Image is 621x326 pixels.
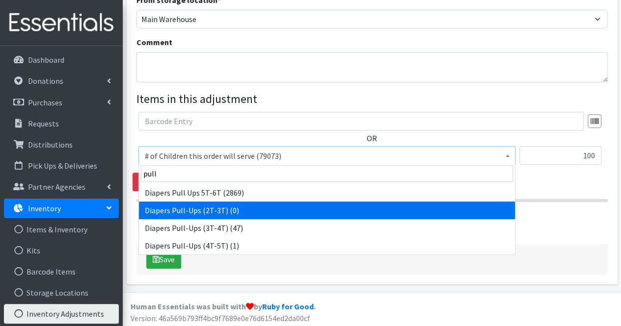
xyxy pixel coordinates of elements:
li: Diapers Pull-Ups (2T-3T) (0) [139,201,515,219]
a: Dashboard [4,50,119,70]
a: Partner Agencies [4,177,119,197]
input: Quantity [519,146,601,165]
p: Inventory [28,203,61,213]
span: Version: 46a569b793ff4bc9f7689e0e76d6154ed2da00cf [131,313,310,323]
a: Items & Inventory [4,220,119,239]
p: Dashboard [28,55,64,65]
p: Pick Ups & Deliveries [28,161,97,171]
button: Save [146,250,181,269]
label: OR [367,132,377,144]
input: Barcode Entry [138,112,584,130]
a: Purchases [4,93,119,112]
p: Requests [28,119,59,128]
p: Distributions [28,140,73,150]
li: Diapers Pull-Ups (4T-5T) (1) [139,237,515,254]
a: Donations [4,71,119,91]
span: # of Children this order will serve (79073) [138,146,515,165]
li: Diapers Pull Ups 5T-6T (2869) [139,184,515,201]
p: Purchases [28,98,62,107]
a: Kits [4,241,119,260]
legend: Items in this adjustment [136,90,608,108]
a: Barcode Items [4,262,119,281]
a: Pick Ups & Deliveries [4,156,119,176]
label: Comment [136,36,172,48]
strong: Human Essentials was built with by . [131,301,316,311]
a: Requests [4,114,119,133]
span: # of Children this order will serve (79073) [145,149,509,163]
a: Distributions [4,135,119,154]
li: Diapers Pull-Ups (3T-4T) (47) [139,219,515,237]
a: Ruby for Good [262,301,314,311]
p: Donations [28,76,63,86]
a: Inventory [4,199,119,218]
a: Inventory Adjustments [4,304,119,324]
p: Partner Agencies [28,182,85,192]
img: HumanEssentials [4,6,119,39]
a: Storage Locations [4,283,119,302]
a: Remove [133,173,182,191]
